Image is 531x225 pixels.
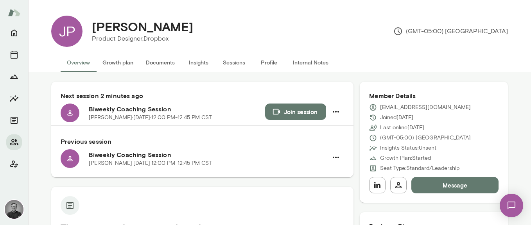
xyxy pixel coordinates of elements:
p: Insights Status: Unsent [380,144,436,152]
button: Message [411,177,499,193]
button: Documents [140,53,181,72]
p: Last online [DATE] [380,124,424,132]
h6: Member Details [369,91,499,100]
button: Documents [6,112,22,128]
h4: [PERSON_NAME] [92,19,193,34]
button: Growth Plan [6,69,22,84]
button: Insights [181,53,216,72]
button: Home [6,25,22,41]
button: Join session [265,104,326,120]
p: [PERSON_NAME] · [DATE] · 12:00 PM-12:45 PM CST [89,114,212,121]
p: Growth Plan: Started [380,154,431,162]
h6: Biweekly Coaching Session [89,104,265,114]
p: (GMT-05:00) [GEOGRAPHIC_DATA] [393,27,508,36]
button: Internal Notes [287,53,335,72]
p: Seat Type: Standard/Leadership [380,164,459,172]
p: Joined [DATE] [380,114,413,121]
h6: Next session 2 minutes ago [61,91,344,100]
p: Product Designer, Dropbox [92,34,193,43]
img: Dane Howard [5,200,23,219]
img: Mento [8,5,20,20]
p: [PERSON_NAME] · [DATE] · 12:00 PM-12:45 PM CST [89,159,212,167]
button: Client app [6,156,22,172]
button: Members [6,134,22,150]
p: (GMT-05:00) [GEOGRAPHIC_DATA] [380,134,471,142]
button: Overview [61,53,96,72]
button: Growth plan [96,53,140,72]
button: Profile [251,53,287,72]
h6: Biweekly Coaching Session [89,150,328,159]
button: Insights [6,91,22,106]
div: JP [51,16,83,47]
button: Sessions [6,47,22,62]
h6: Previous session [61,137,344,146]
p: [EMAIL_ADDRESS][DOMAIN_NAME] [380,104,471,111]
button: Sessions [216,53,251,72]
